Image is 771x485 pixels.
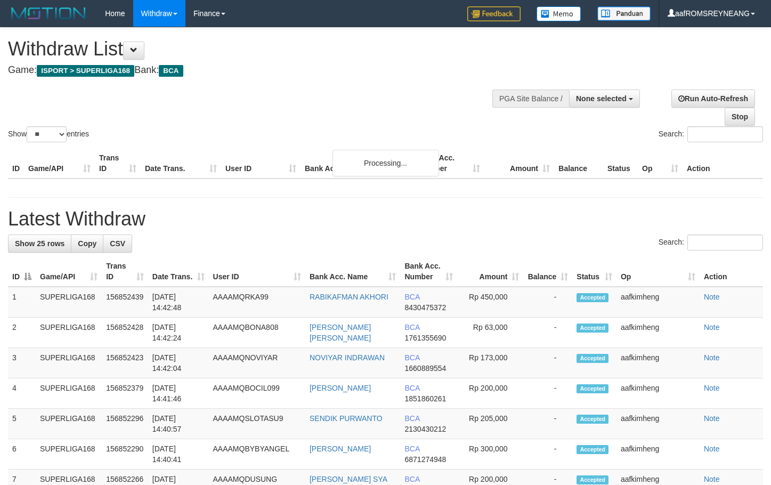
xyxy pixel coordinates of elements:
[404,394,446,403] span: Copy 1851860261 to clipboard
[638,148,683,179] th: Op
[102,287,148,318] td: 156852439
[616,256,700,287] th: Op: activate to sort column ascending
[36,378,102,409] td: SUPERLIGA168
[404,293,419,301] span: BCA
[221,148,301,179] th: User ID
[523,409,572,439] td: -
[457,348,524,378] td: Rp 173,000
[616,287,700,318] td: aafkimheng
[404,353,419,362] span: BCA
[576,94,627,103] span: None selected
[148,378,209,409] td: [DATE] 14:41:46
[102,318,148,348] td: 156852428
[159,65,183,77] span: BCA
[659,235,763,250] label: Search:
[209,378,305,409] td: AAAAMQBOCIL099
[404,425,446,433] span: Copy 2130430212 to clipboard
[577,384,608,393] span: Accepted
[102,256,148,287] th: Trans ID: activate to sort column ascending
[671,90,755,108] a: Run Auto-Refresh
[310,444,371,453] a: [PERSON_NAME]
[603,148,638,179] th: Status
[404,475,419,483] span: BCA
[102,348,148,378] td: 156852423
[209,348,305,378] td: AAAAMQNOVIYAR
[78,239,96,248] span: Copy
[8,409,36,439] td: 5
[400,256,457,287] th: Bank Acc. Number: activate to sort column ascending
[71,235,103,253] a: Copy
[704,414,720,423] a: Note
[8,38,504,60] h1: Withdraw List
[148,256,209,287] th: Date Trans.: activate to sort column ascending
[310,414,383,423] a: SENDIK PURWANTO
[704,353,720,362] a: Note
[523,256,572,287] th: Balance: activate to sort column ascending
[102,378,148,409] td: 156852379
[8,5,89,21] img: MOTION_logo.png
[8,126,89,142] label: Show entries
[209,287,305,318] td: AAAAMQRKA99
[404,414,419,423] span: BCA
[457,287,524,318] td: Rp 450,000
[577,415,608,424] span: Accepted
[310,384,371,392] a: [PERSON_NAME]
[704,475,720,483] a: Note
[687,126,763,142] input: Search:
[616,409,700,439] td: aafkimheng
[704,444,720,453] a: Note
[457,439,524,470] td: Rp 300,000
[36,439,102,470] td: SUPERLIGA168
[457,256,524,287] th: Amount: activate to sort column ascending
[404,444,419,453] span: BCA
[24,148,95,179] th: Game/API
[301,148,415,179] th: Bank Acc. Name
[537,6,581,21] img: Button%20Memo.svg
[103,235,132,253] a: CSV
[554,148,603,179] th: Balance
[36,409,102,439] td: SUPERLIGA168
[484,148,554,179] th: Amount
[415,148,484,179] th: Bank Acc. Number
[332,150,439,176] div: Processing...
[148,318,209,348] td: [DATE] 14:42:24
[8,378,36,409] td: 4
[457,409,524,439] td: Rp 205,000
[36,318,102,348] td: SUPERLIGA168
[467,6,521,21] img: Feedback.jpg
[148,287,209,318] td: [DATE] 14:42:48
[37,65,134,77] span: ISPORT > SUPERLIGA168
[616,318,700,348] td: aafkimheng
[36,348,102,378] td: SUPERLIGA168
[8,439,36,470] td: 6
[569,90,640,108] button: None selected
[310,353,385,362] a: NOVIYAR INDRAWAN
[572,256,616,287] th: Status: activate to sort column ascending
[310,293,388,301] a: RABIKAFMAN AKHORI
[209,439,305,470] td: AAAAMQBYBYANGEL
[704,323,720,332] a: Note
[492,90,569,108] div: PGA Site Balance /
[209,409,305,439] td: AAAAMQSLOTASU9
[704,384,720,392] a: Note
[8,318,36,348] td: 2
[310,475,387,483] a: [PERSON_NAME] SYA
[457,318,524,348] td: Rp 63,000
[577,354,608,363] span: Accepted
[616,348,700,378] td: aafkimheng
[659,126,763,142] label: Search:
[36,256,102,287] th: Game/API: activate to sort column ascending
[148,348,209,378] td: [DATE] 14:42:04
[8,287,36,318] td: 1
[209,318,305,348] td: AAAAMQBONA808
[616,378,700,409] td: aafkimheng
[523,439,572,470] td: -
[523,287,572,318] td: -
[404,303,446,312] span: Copy 8430475372 to clipboard
[404,334,446,342] span: Copy 1761355690 to clipboard
[523,378,572,409] td: -
[102,439,148,470] td: 156852290
[404,364,446,373] span: Copy 1660889554 to clipboard
[704,293,720,301] a: Note
[8,348,36,378] td: 3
